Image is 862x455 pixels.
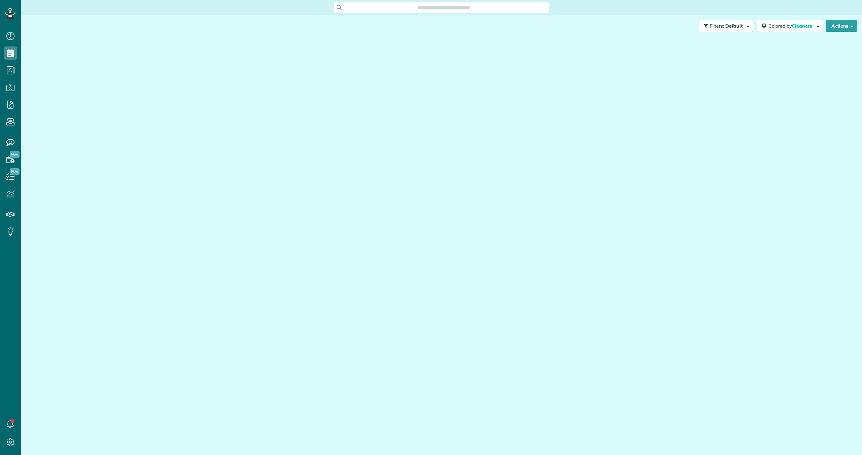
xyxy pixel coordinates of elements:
[10,151,20,158] span: New
[725,23,743,29] span: Default
[10,168,20,175] span: New
[792,23,813,29] span: Cleaners
[768,23,815,29] span: Colored by
[757,20,823,32] button: Colored byCleaners
[425,4,463,11] span: Search ZenMaid…
[699,20,753,32] button: Filters: Default
[695,20,753,32] a: Filters: Default
[710,23,724,29] span: Filters:
[826,20,857,32] button: Actions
